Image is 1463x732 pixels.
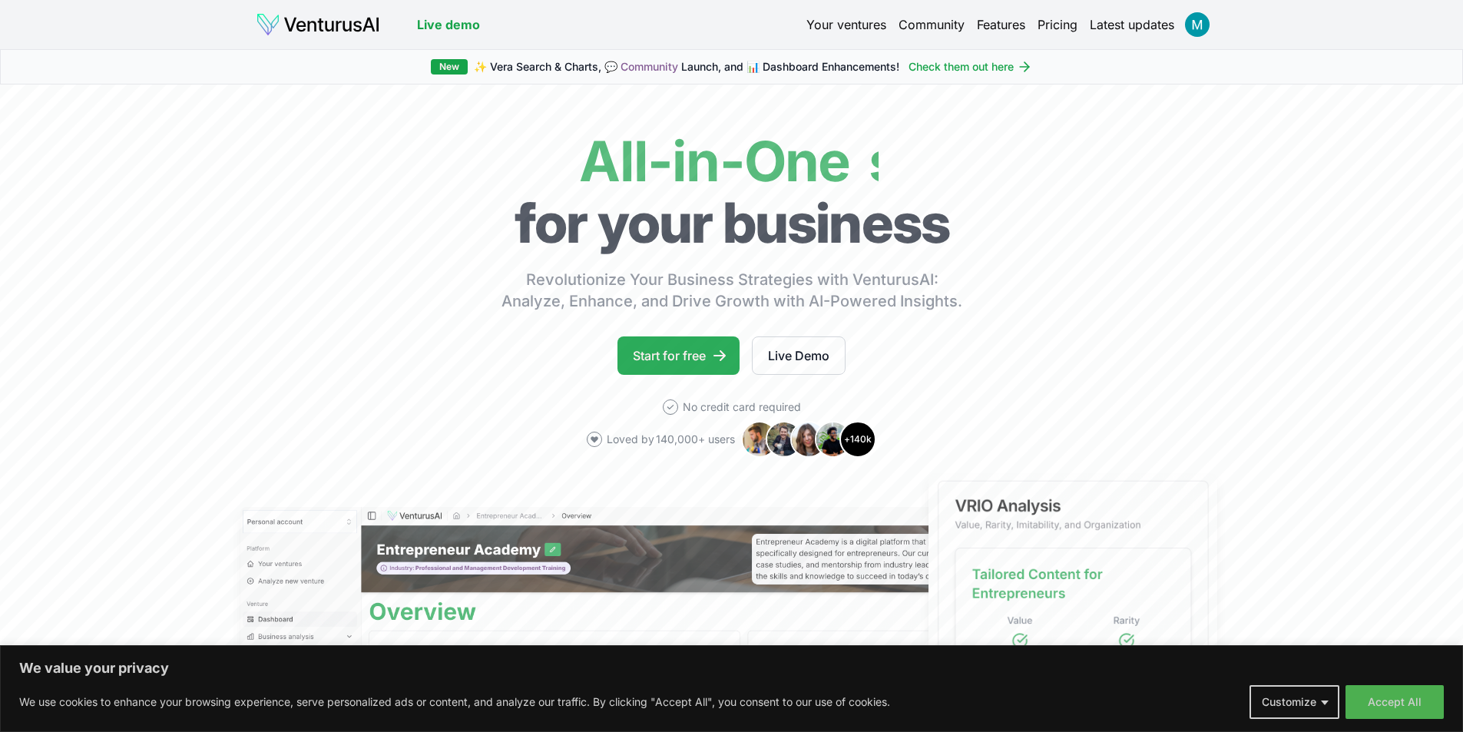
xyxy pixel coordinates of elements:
a: Pricing [1038,15,1077,34]
a: Your ventures [806,15,886,34]
div: New [431,59,468,75]
a: Check them out here [909,59,1032,75]
img: Avatar 3 [790,421,827,458]
a: Community [899,15,965,34]
a: Latest updates [1090,15,1174,34]
img: Avatar 4 [815,421,852,458]
button: Accept All [1345,685,1444,719]
img: Avatar 1 [741,421,778,458]
p: We value your privacy [19,659,1444,677]
p: We use cookies to enhance your browsing experience, serve personalized ads or content, and analyz... [19,693,890,711]
span: ✨ Vera Search & Charts, 💬 Launch, and 📊 Dashboard Enhancements! [474,59,899,75]
a: Live demo [417,15,480,34]
button: Customize [1250,685,1339,719]
a: Community [621,60,678,73]
img: Avatar 2 [766,421,803,458]
img: logo [256,12,380,37]
img: ACg8ocKG5S3xlvAYcpBlX0fAA0s35o-6lTORVd2GCpG3wToBMfWqgA=s96-c [1185,12,1210,37]
a: Features [977,15,1025,34]
a: Start for free [617,336,740,375]
a: Live Demo [752,336,846,375]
